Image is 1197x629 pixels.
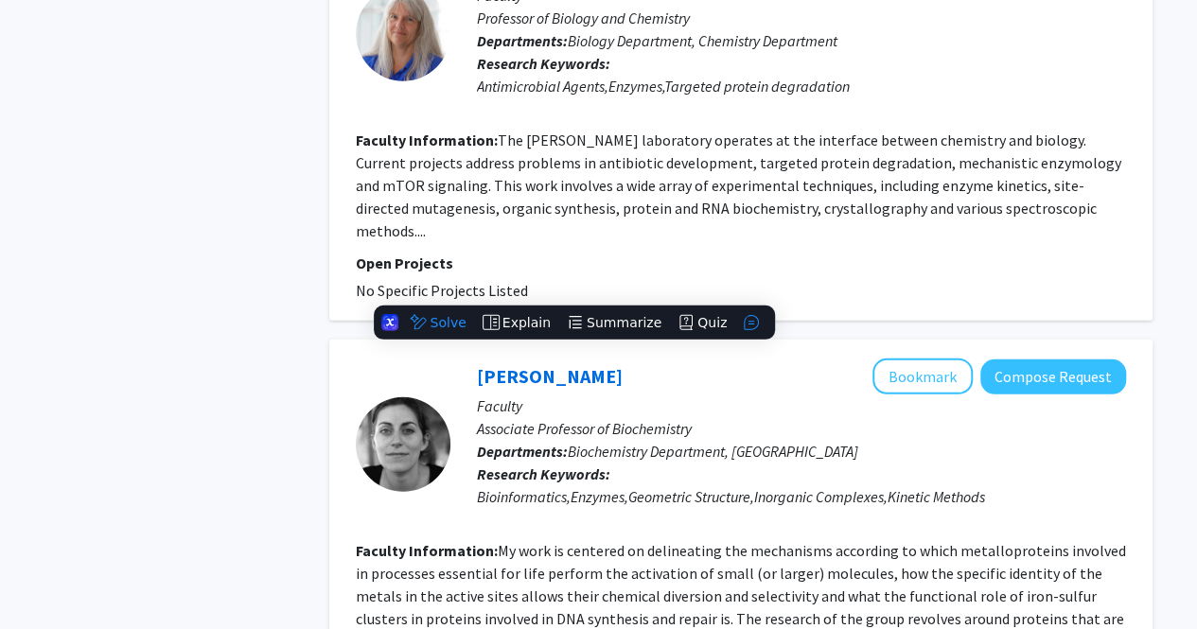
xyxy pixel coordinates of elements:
span: Biology Department, Chemistry Department [568,31,837,50]
div: Antimicrobial Agents,Enzymes,Targeted protein degradation [477,75,1126,97]
fg-read-more: The [PERSON_NAME] laboratory operates at the interface between chemistry and biology. Current pro... [356,131,1121,240]
b: Departments: [477,31,568,50]
button: Add Maria-Eirini Pandelia to Bookmarks [872,358,973,394]
p: Professor of Biology and Chemistry [477,7,1126,29]
b: Departments: [477,442,568,461]
p: Open Projects [356,252,1126,274]
div: Bioinformatics,Enzymes,Geometric Structure,Inorganic Complexes,Kinetic Methods [477,485,1126,508]
button: Compose Request to Maria-Eirini Pandelia [980,359,1126,394]
span: Biochemistry Department, [GEOGRAPHIC_DATA] [568,442,858,461]
span: No Specific Projects Listed [356,281,528,300]
p: Associate Professor of Biochemistry [477,417,1126,440]
a: [PERSON_NAME] [477,364,623,388]
b: Research Keywords: [477,54,610,73]
b: Faculty Information: [356,541,498,560]
p: Faculty [477,394,1126,417]
iframe: Chat [14,544,80,615]
b: Research Keywords: [477,464,610,483]
b: Faculty Information: [356,131,498,149]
